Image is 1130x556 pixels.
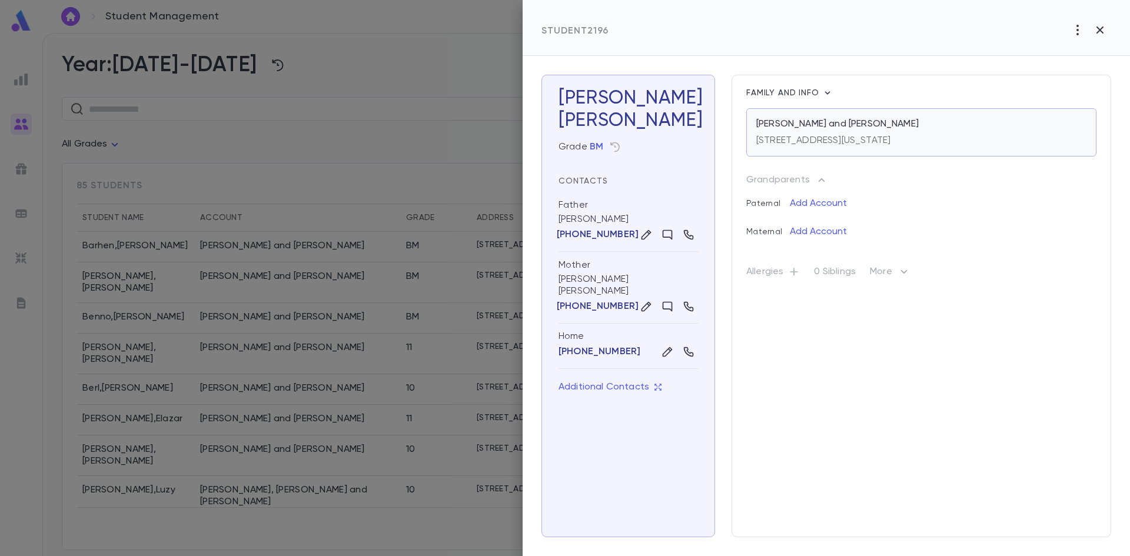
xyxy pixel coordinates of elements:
p: Maternal [746,218,790,237]
p: Allergies [746,266,800,282]
p: [PERSON_NAME] and [PERSON_NAME] [756,118,919,130]
p: [PHONE_NUMBER] [557,301,639,312]
button: [PHONE_NUMBER] [559,229,637,241]
button: Add Account [790,222,847,241]
div: [PERSON_NAME] [559,192,698,252]
button: Grandparents [746,171,827,189]
div: [PERSON_NAME] [PERSON_NAME] [559,252,698,324]
h3: [PERSON_NAME] [559,87,698,132]
p: 0 Siblings [814,266,856,282]
span: Family and info [746,89,822,97]
button: BM [590,141,603,153]
div: Father [559,199,588,211]
p: [PHONE_NUMBER] [557,229,639,241]
button: Add Account [790,194,847,213]
div: [PERSON_NAME] [559,109,698,132]
button: [PHONE_NUMBER] [559,346,640,358]
p: Additional Contacts [559,381,662,393]
p: More [870,265,911,284]
div: Grade [559,141,603,153]
p: [STREET_ADDRESS][US_STATE] [756,135,890,147]
div: Mother [559,259,590,271]
span: Student 2196 [541,26,609,36]
span: Contacts [559,177,608,185]
button: Additional Contacts [559,376,662,398]
button: [PHONE_NUMBER] [559,301,637,312]
p: Grandparents [746,174,810,186]
p: Paternal [746,189,790,208]
div: Home [559,331,698,342]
